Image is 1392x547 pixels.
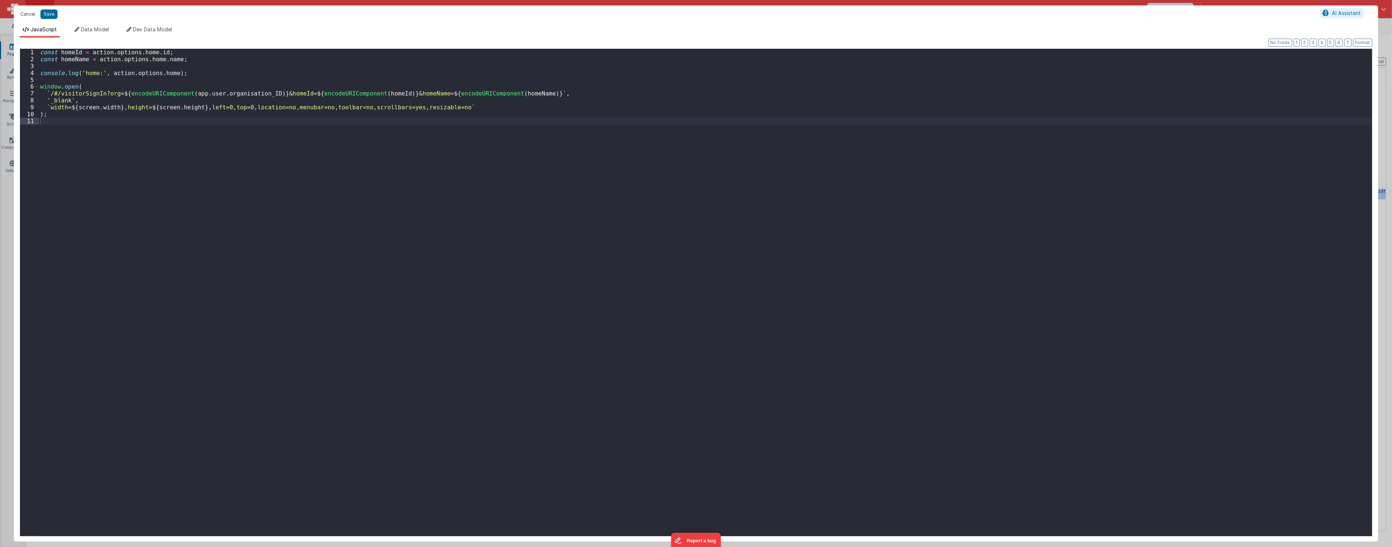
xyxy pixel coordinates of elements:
[20,70,39,77] div: 4
[1332,10,1361,16] span: AI Assistant
[20,97,39,104] div: 8
[20,63,39,70] div: 3
[1269,39,1292,47] button: No Folds
[20,49,39,56] div: 1
[1336,39,1343,47] button: 6
[20,118,39,125] div: 11
[1344,39,1352,47] button: 7
[20,104,39,111] div: 9
[1294,39,1300,47] button: 1
[40,9,58,19] button: Save
[31,26,57,32] span: JavaScript
[20,111,39,118] div: 10
[1301,39,1308,47] button: 2
[1310,39,1317,47] button: 3
[20,90,39,97] div: 7
[1327,39,1334,47] button: 5
[1353,39,1372,47] button: Format
[20,56,39,63] div: 2
[17,9,39,19] button: Cancel
[133,26,172,32] span: Dev Data Model
[20,83,39,90] div: 6
[1318,39,1326,47] button: 4
[20,77,39,83] div: 5
[1320,8,1364,18] button: AI Assistant
[81,26,109,32] span: Data Model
